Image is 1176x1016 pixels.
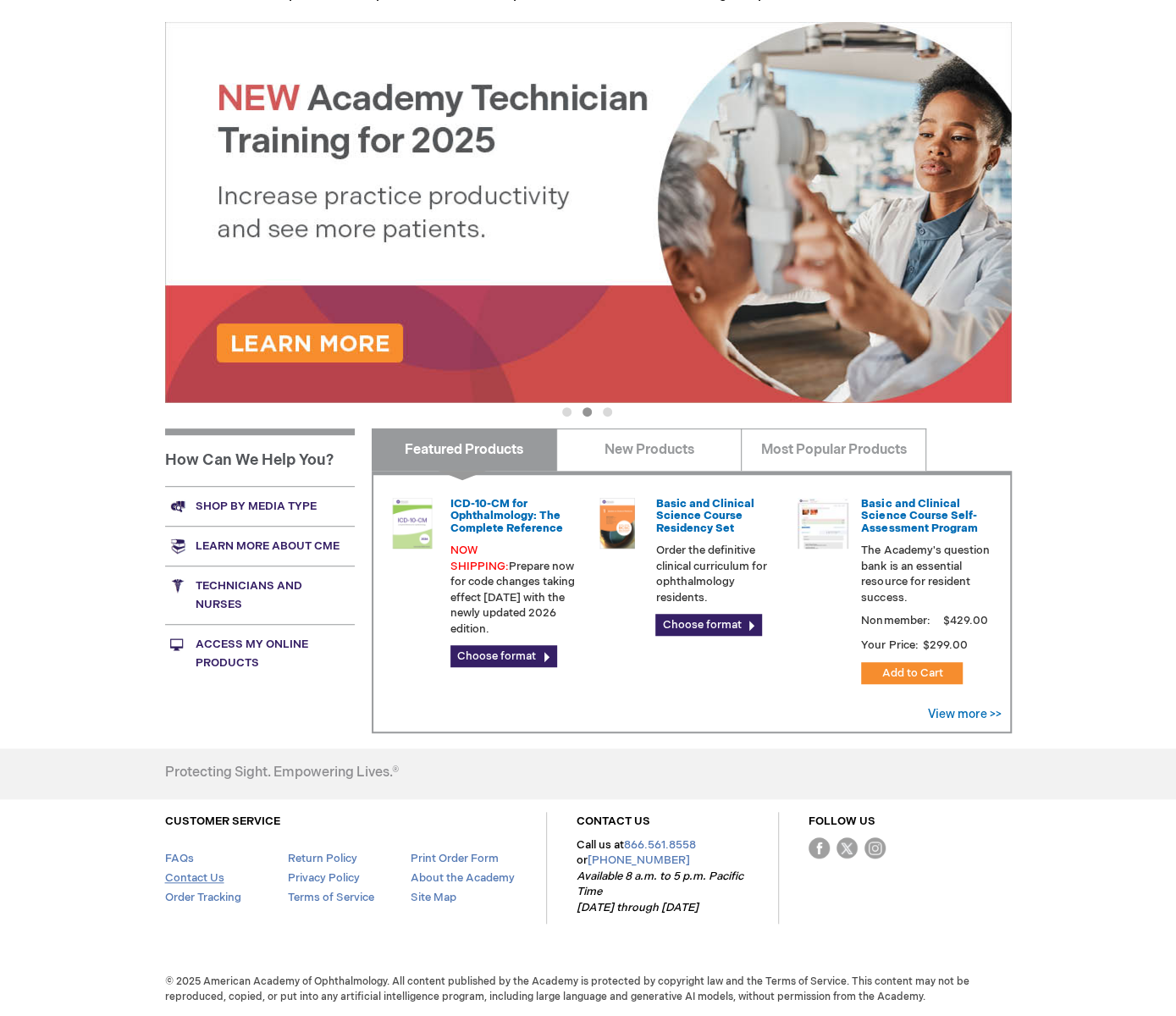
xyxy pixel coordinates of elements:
strong: Your Price: [861,638,918,652]
a: 866.561.8558 [624,838,696,852]
a: Basic and Clinical Science Course Residency Set [655,497,754,535]
a: CONTACT US [577,814,650,828]
img: 02850963u_47.png [592,498,643,549]
h4: Protecting Sight. Empowering Lives.® [165,765,399,781]
a: Shop by media type [165,486,355,526]
a: Basic and Clinical Science Course Self-Assessment Program [861,497,977,535]
font: NOW SHIPPING: [450,544,509,573]
a: CUSTOMER SERVICE [165,814,280,828]
span: $429.00 [940,614,990,627]
a: Access My Online Products [165,624,355,682]
a: FOLLOW US [809,814,875,828]
a: About the Academy [410,871,514,885]
a: Privacy Policy [287,871,359,885]
img: 0120008u_42.png [387,498,438,549]
a: View more >> [928,707,1002,721]
p: Call us at or [577,837,748,916]
a: FAQs [165,852,194,865]
img: instagram [864,837,886,859]
em: Available 8 a.m. to 5 p.m. Pacific Time [DATE] through [DATE] [577,870,743,914]
p: The Academy's question bank is an essential resource for resident success. [861,543,990,605]
a: [PHONE_NUMBER] [588,853,690,867]
img: Facebook [809,837,830,859]
a: Return Policy [287,852,356,865]
h1: How Can We Help You? [165,428,355,486]
a: Learn more about CME [165,526,355,566]
button: 2 of 3 [582,407,592,417]
button: Add to Cart [861,662,963,684]
p: Prepare now for code changes taking effect [DATE] with the newly updated 2026 edition. [450,543,579,637]
a: Choose format [450,645,557,667]
a: Site Map [410,891,455,904]
span: Add to Cart [881,666,942,680]
a: New Products [556,428,742,471]
p: Order the definitive clinical curriculum for ophthalmology residents. [655,543,784,605]
a: Print Order Form [410,852,498,865]
a: Terms of Service [287,891,373,904]
a: Featured Products [372,428,557,471]
a: Most Popular Products [741,428,926,471]
img: Twitter [836,837,858,859]
span: $299.00 [920,638,969,652]
span: © 2025 American Academy of Ophthalmology. All content published by the Academy is protected by co... [152,975,1024,1003]
a: Order Tracking [165,891,241,904]
a: Choose format [655,614,762,636]
button: 1 of 3 [562,407,571,417]
strong: Nonmember: [861,610,930,632]
a: Contact Us [165,871,224,885]
a: ICD-10-CM for Ophthalmology: The Complete Reference [450,497,563,535]
img: bcscself_20.jpg [798,498,848,549]
a: Technicians and nurses [165,566,355,624]
button: 3 of 3 [603,407,612,417]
